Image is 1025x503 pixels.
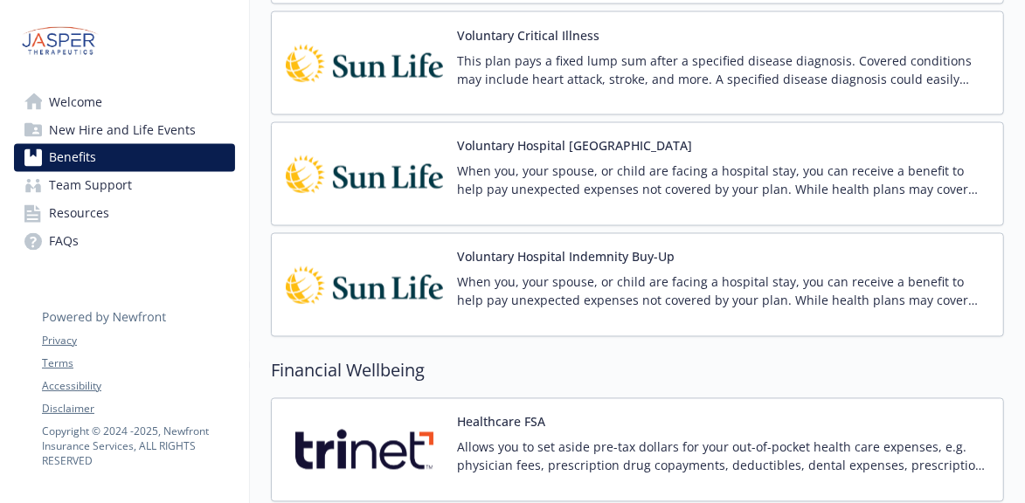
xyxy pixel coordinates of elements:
[42,401,234,417] a: Disclaimer
[14,200,235,228] a: Resources
[286,248,443,322] img: Sun Life Financial carrier logo
[457,438,989,475] p: Allows you to set aside pre-tax dollars for your out-of-pocket health care expenses, e.g. physici...
[286,413,443,487] img: Zenefits carrier logo
[49,172,132,200] span: Team Support
[457,273,989,310] p: When you, your spouse, or child are facing a hospital stay, you can receive a benefit to help pay...
[14,228,235,256] a: FAQs
[49,116,196,144] span: New Hire and Life Events
[49,144,96,172] span: Benefits
[49,228,79,256] span: FAQs
[457,162,989,199] p: When you, your spouse, or child are facing a hospital stay, you can receive a benefit to help pay...
[457,26,599,45] button: Voluntary Critical Illness
[49,200,109,228] span: Resources
[271,358,1004,384] h2: Financial Wellbeing
[457,248,675,266] button: Voluntary Hospital Indemnity Buy-Up
[14,116,235,144] a: New Hire and Life Events
[457,52,989,88] p: This plan pays a fixed lump sum after a specified disease diagnosis. Covered conditions may inclu...
[14,172,235,200] a: Team Support
[42,333,234,348] a: Privacy
[14,144,235,172] a: Benefits
[14,88,235,116] a: Welcome
[42,378,234,394] a: Accessibility
[42,424,234,468] p: Copyright © 2024 - 2025 , Newfront Insurance Services, ALL RIGHTS RESERVED
[286,26,443,100] img: Sun Life Financial carrier logo
[42,355,234,371] a: Terms
[286,137,443,211] img: Sun Life Financial carrier logo
[457,137,692,155] button: Voluntary Hospital [GEOGRAPHIC_DATA]
[49,88,102,116] span: Welcome
[457,413,545,431] button: Healthcare FSA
